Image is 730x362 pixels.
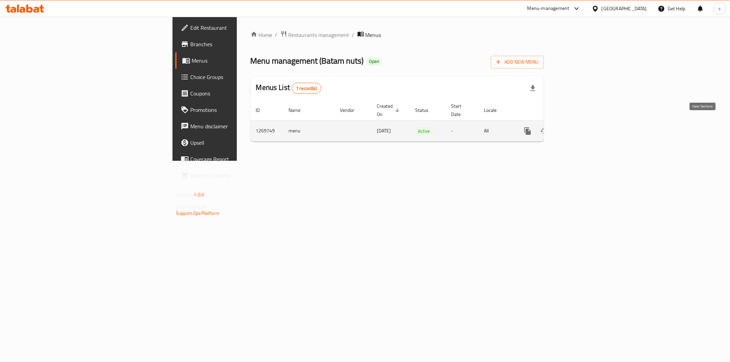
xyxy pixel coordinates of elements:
span: Version: [176,190,193,199]
span: Name [289,106,310,114]
table: enhanced table [251,100,591,142]
span: Status [415,106,438,114]
span: Choice Groups [190,73,289,81]
span: ID [256,106,269,114]
span: Restaurants management [289,31,349,39]
span: Vendor [340,106,363,114]
span: Start Date [451,102,471,118]
span: Created On [377,102,402,118]
span: Grocery Checklist [190,171,289,180]
li: / [352,31,355,39]
a: Edit Restaurant [175,20,294,36]
span: 1 record(s) [292,85,321,92]
a: Menu disclaimer [175,118,294,134]
a: Choice Groups [175,69,294,85]
td: All [479,120,514,141]
span: Promotions [190,106,289,114]
div: Menu-management [527,4,569,13]
span: Upsell [190,139,289,147]
a: Grocery Checklist [175,167,294,184]
div: Total records count [292,83,321,94]
h2: Menus List [256,82,321,94]
span: Coverage Report [190,155,289,163]
button: Change Status [536,123,552,139]
a: Support.OpsPlatform [176,209,219,218]
a: Promotions [175,102,294,118]
span: Get support on: [176,202,207,211]
span: Menus [192,56,289,65]
span: Menu management ( Batam nuts ) [251,53,364,68]
span: 1.0.0 [194,190,204,199]
div: Export file [525,80,541,96]
button: more [520,123,536,139]
span: Menus [366,31,381,39]
td: menu [283,120,335,141]
td: - [446,120,479,141]
span: Edit Restaurant [190,24,289,32]
span: [DATE] [377,126,391,135]
button: Add New Menu [491,56,544,68]
span: Locale [484,106,506,114]
a: Restaurants management [280,30,349,39]
div: [GEOGRAPHIC_DATA] [602,5,647,12]
span: Open [367,59,382,64]
nav: breadcrumb [251,30,544,39]
a: Upsell [175,134,294,151]
span: Branches [190,40,289,48]
span: Active [415,127,433,135]
span: Coupons [190,89,289,98]
a: Coverage Report [175,151,294,167]
span: Menu disclaimer [190,122,289,130]
a: Branches [175,36,294,52]
th: Actions [514,100,591,121]
span: Add New Menu [496,58,538,66]
span: s [718,5,721,12]
div: Open [367,57,382,66]
a: Coupons [175,85,294,102]
a: Menus [175,52,294,69]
